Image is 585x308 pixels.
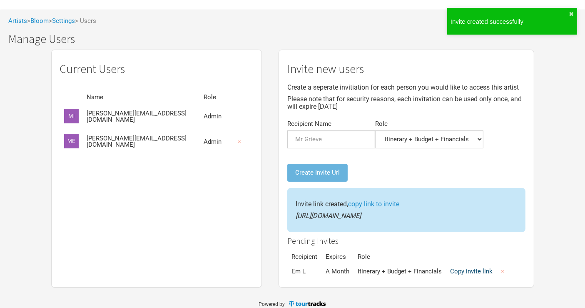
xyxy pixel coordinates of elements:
a: Copy invite link [450,268,493,275]
span: > [49,18,75,24]
label: Role [375,121,388,127]
td: [PERSON_NAME][EMAIL_ADDRESS][DOMAIN_NAME] [83,129,200,155]
td: Admin [199,105,226,129]
div: Invite created successfully [451,18,569,25]
h1: Current Users [60,63,254,75]
a: × [501,268,504,275]
em: [URL][DOMAIN_NAME] [296,212,361,220]
h1: Manage Users [8,33,585,45]
input: Mr Grieve [287,130,375,148]
span: > [27,18,49,24]
th: Expires [321,250,353,264]
a: Artists [8,17,27,25]
a: Settings [52,17,75,25]
label: Recipient Name [287,121,331,127]
th: Role [199,90,226,105]
span: > Users [75,18,96,24]
p: Create a seperate invitiation for each person you would like to access this artist [287,84,525,91]
p: Please note that for security reasons, each invitation can be used only once, and will expire [DATE] [287,95,525,110]
td: Admin [199,129,226,155]
img: mikel@whitesky.com.au [64,109,79,123]
img: melanie@whitesky.com.au [64,134,79,148]
td: Itinerary + Budget + Financials [353,264,446,279]
a: Bloom [30,17,49,25]
td: Em L [287,264,321,279]
button: close [569,11,574,17]
button: Create Invite Url [287,164,348,182]
h1: Invite new users [287,63,525,75]
span: Powered by [259,301,285,307]
td: [PERSON_NAME][EMAIL_ADDRESS][DOMAIN_NAME] [83,105,200,129]
button: × [230,133,249,151]
img: TourTracks [288,300,326,307]
th: Role [353,250,446,264]
th: Name [83,90,200,105]
h2: Pending Invites [287,236,525,245]
p: Invite link created, [296,200,517,208]
a: copy link to invite [348,200,399,208]
th: Recipient [287,250,321,264]
td: a month [321,264,353,279]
